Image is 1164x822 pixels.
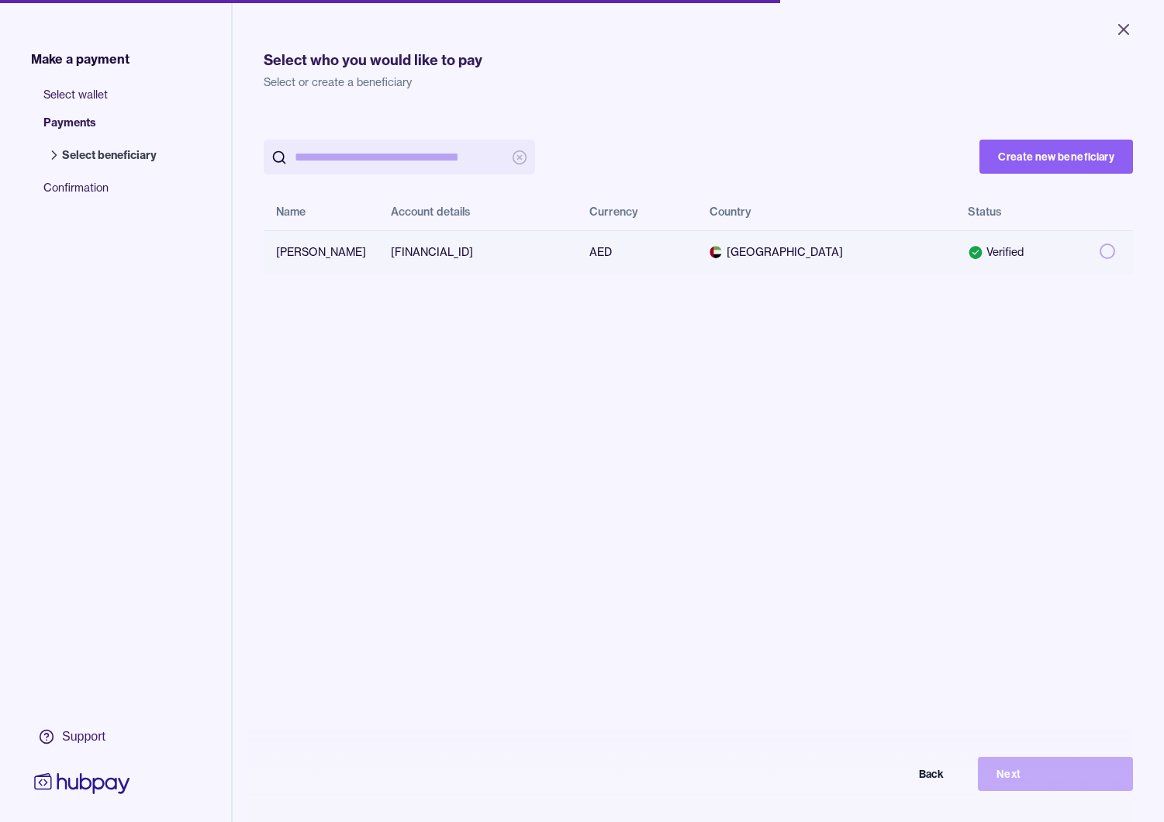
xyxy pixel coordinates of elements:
[979,140,1133,174] button: Create new beneficiary
[62,728,105,745] div: Support
[31,720,133,753] a: Support
[577,230,697,274] td: AED
[807,757,962,791] button: Back
[955,193,1087,230] th: Status
[378,193,577,230] th: Account details
[378,230,577,274] td: [FINANCIAL_ID]
[264,50,1133,71] h1: Select who you would like to pay
[710,244,943,260] span: [GEOGRAPHIC_DATA]
[43,87,172,115] span: Select wallet
[1096,12,1152,47] button: Close
[43,115,172,143] span: Payments
[62,147,157,163] span: Select beneficiary
[276,244,366,260] div: [PERSON_NAME]
[697,193,955,230] th: Country
[264,193,378,230] th: Name
[968,244,1075,260] div: Verified
[43,180,172,208] span: Confirmation
[31,50,130,68] span: Make a payment
[295,140,504,174] input: search
[577,193,697,230] th: Currency
[264,74,1133,90] p: Select or create a beneficiary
